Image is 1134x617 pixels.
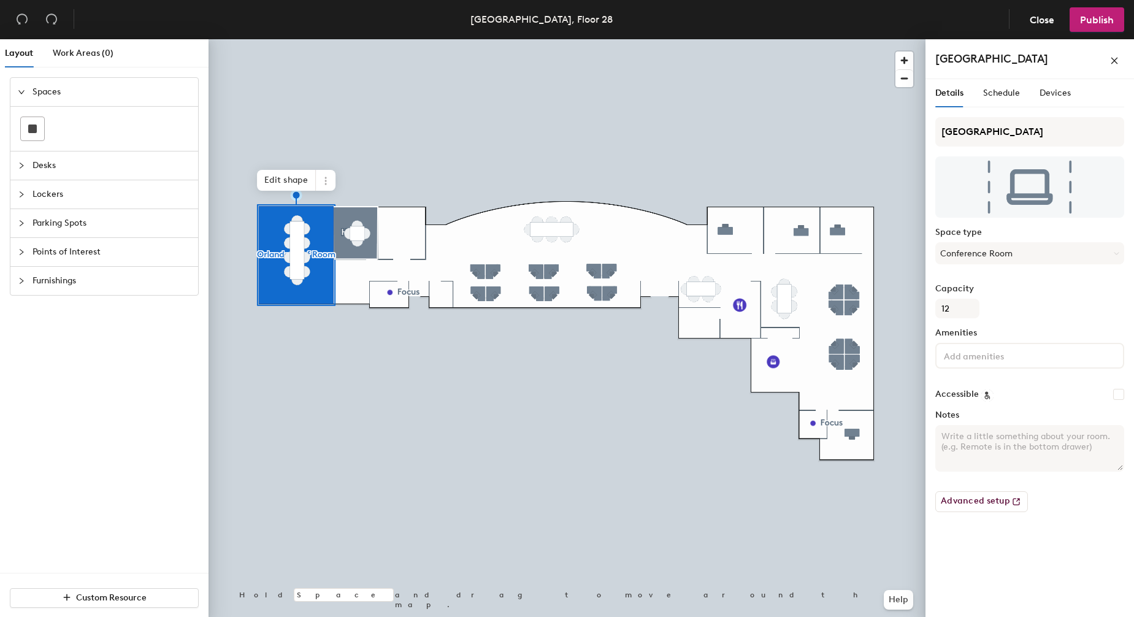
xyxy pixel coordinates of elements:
span: collapsed [18,191,25,198]
span: Layout [5,48,33,58]
label: Amenities [935,328,1124,338]
span: Custom Resource [76,592,147,603]
span: collapsed [18,220,25,227]
span: Points of Interest [33,238,191,266]
button: Redo (⌘ + ⇧ + Z) [39,7,64,32]
span: expanded [18,88,25,96]
button: Publish [1070,7,1124,32]
span: Spaces [33,78,191,106]
h4: [GEOGRAPHIC_DATA] [935,51,1048,67]
span: undo [16,13,28,25]
span: close [1110,56,1119,65]
span: collapsed [18,248,25,256]
button: Advanced setup [935,491,1028,512]
button: Custom Resource [10,588,199,608]
span: Close [1030,14,1054,26]
span: Publish [1080,14,1114,26]
span: Desks [33,151,191,180]
label: Capacity [935,284,1124,294]
span: Work Areas (0) [53,48,113,58]
button: Close [1019,7,1065,32]
span: Edit shape [257,170,316,191]
label: Notes [935,410,1124,420]
span: Lockers [33,180,191,209]
span: collapsed [18,162,25,169]
span: Devices [1040,88,1071,98]
span: collapsed [18,277,25,285]
label: Accessible [935,389,979,399]
input: Add amenities [941,348,1052,362]
span: Parking Spots [33,209,191,237]
img: The space named Orlando Conf Room [935,156,1124,218]
div: [GEOGRAPHIC_DATA], Floor 28 [470,12,613,27]
button: Conference Room [935,242,1124,264]
button: Undo (⌘ + Z) [10,7,34,32]
span: Schedule [983,88,1020,98]
span: Furnishings [33,267,191,295]
span: Details [935,88,964,98]
button: Help [884,590,913,610]
label: Space type [935,228,1124,237]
